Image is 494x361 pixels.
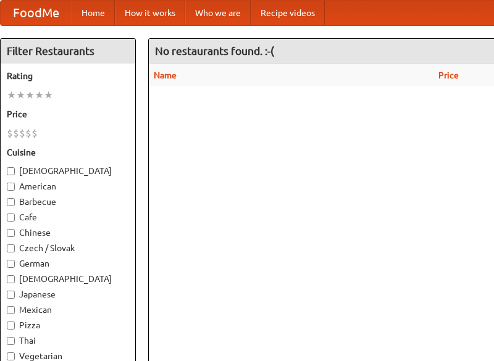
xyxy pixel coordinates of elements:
input: American [7,183,15,191]
input: Mexican [7,306,15,314]
label: Japanese [7,288,129,301]
input: Japanese [7,291,15,299]
label: Cafe [7,211,129,223]
li: $ [13,127,19,140]
input: Barbecue [7,198,15,206]
h5: Price [7,108,129,120]
label: [DEMOGRAPHIC_DATA] [7,165,129,177]
label: Czech / Slovak [7,242,129,254]
h5: Rating [7,70,129,82]
li: $ [19,127,25,140]
a: How it works [115,1,185,25]
ng-pluralize: No restaurants found. :-( [155,45,274,57]
label: American [7,180,129,193]
label: [DEMOGRAPHIC_DATA] [7,273,129,285]
li: ★ [35,88,44,102]
li: ★ [16,88,25,102]
input: Vegetarian [7,352,15,360]
h5: Cuisine [7,146,129,159]
input: Cafe [7,214,15,222]
a: Who we are [185,1,251,25]
label: Mexican [7,304,129,316]
li: $ [7,127,13,140]
h4: Filter Restaurants [1,39,135,64]
a: Name [154,70,177,80]
label: Chinese [7,226,129,239]
li: ★ [44,88,53,102]
input: Czech / Slovak [7,244,15,252]
input: German [7,260,15,268]
label: Thai [7,334,129,347]
label: Barbecue [7,196,129,208]
li: ★ [7,88,16,102]
input: [DEMOGRAPHIC_DATA] [7,275,15,283]
li: ★ [25,88,35,102]
li: $ [31,127,38,140]
label: German [7,257,129,270]
a: Price [438,70,459,80]
li: $ [25,127,31,140]
a: Home [72,1,115,25]
input: Pizza [7,322,15,330]
label: Pizza [7,319,129,331]
input: Chinese [7,229,15,237]
a: Recipe videos [251,1,325,25]
a: FoodMe [1,1,72,25]
input: Thai [7,337,15,345]
input: [DEMOGRAPHIC_DATA] [7,167,15,175]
